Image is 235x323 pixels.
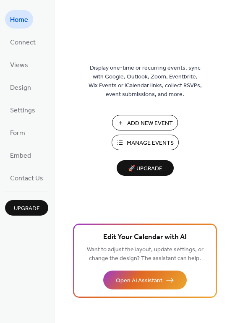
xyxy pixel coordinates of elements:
button: Upgrade [5,200,48,216]
button: Manage Events [112,135,179,150]
a: Embed [5,146,36,164]
span: Upgrade [14,204,40,213]
button: Add New Event [112,115,178,130]
span: Manage Events [127,139,174,148]
span: Edit Your Calendar with AI [103,232,187,243]
button: 🚀 Upgrade [117,160,174,176]
span: Settings [10,104,35,117]
button: Open AI Assistant [103,271,187,289]
span: Embed [10,149,31,163]
a: Design [5,78,36,96]
a: Settings [5,101,40,119]
a: Home [5,10,33,29]
a: Connect [5,33,41,51]
span: Home [10,13,28,27]
a: Views [5,55,33,74]
span: Connect [10,36,36,49]
span: Want to adjust the layout, update settings, or change the design? The assistant can help. [87,244,204,264]
span: Views [10,59,28,72]
span: Design [10,81,31,95]
a: Contact Us [5,169,48,187]
span: Display one-time or recurring events, sync with Google, Outlook, Zoom, Eventbrite, Wix Events or ... [89,64,202,99]
span: 🚀 Upgrade [122,163,169,175]
span: Open AI Assistant [116,276,162,285]
span: Add New Event [127,119,173,128]
span: Contact Us [10,172,43,185]
a: Form [5,123,30,142]
span: Form [10,127,25,140]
